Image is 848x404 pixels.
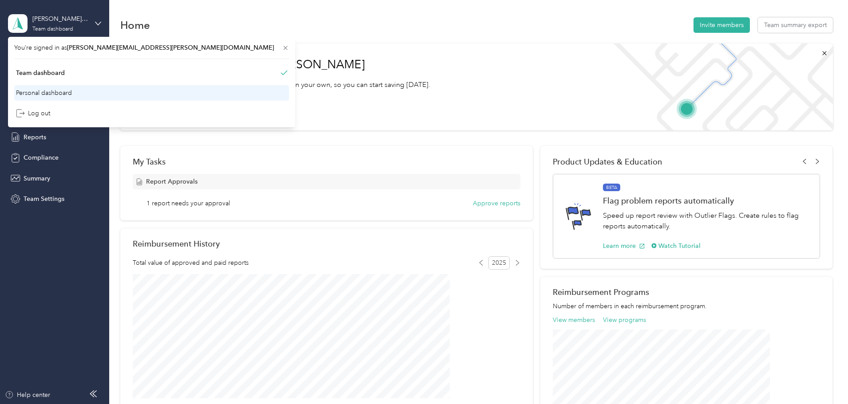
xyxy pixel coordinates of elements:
[553,302,820,311] p: Number of members in each reimbursement program.
[16,68,65,78] div: Team dashboard
[146,177,198,186] span: Report Approvals
[473,199,520,208] button: Approve reports
[24,153,59,162] span: Compliance
[32,14,88,24] div: [PERSON_NAME][EMAIL_ADDRESS][PERSON_NAME][DOMAIN_NAME]
[553,157,662,166] span: Product Updates & Education
[147,199,230,208] span: 1 report needs your approval
[24,133,46,142] span: Reports
[603,196,810,205] h1: Flag problem reports automatically
[16,88,72,98] div: Personal dashboard
[5,390,50,400] button: Help center
[798,354,848,404] iframe: Everlance-gr Chat Button Frame
[67,44,274,51] span: [PERSON_NAME][EMAIL_ADDRESS][PERSON_NAME][DOMAIN_NAME]
[133,239,220,248] h2: Reimbursement History
[603,315,646,325] button: View programs
[133,157,520,166] div: My Tasks
[488,256,510,270] span: 2025
[758,17,833,33] button: Team summary export
[603,210,810,232] p: Speed up report review with Outlier Flags. Create rules to flag reports automatically.
[553,315,595,325] button: View members
[603,184,620,192] span: BETA
[32,27,73,32] div: Team dashboard
[605,43,832,130] img: Welcome to everlance
[14,43,289,52] span: You’re signed in as
[24,174,50,183] span: Summary
[693,17,750,33] button: Invite members
[651,241,701,251] button: Watch Tutorial
[16,109,50,118] div: Log out
[603,241,645,251] button: Learn more
[553,287,820,297] h2: Reimbursement Programs
[120,20,150,30] h1: Home
[24,194,64,204] span: Team Settings
[133,258,249,267] span: Total value of approved and paid reports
